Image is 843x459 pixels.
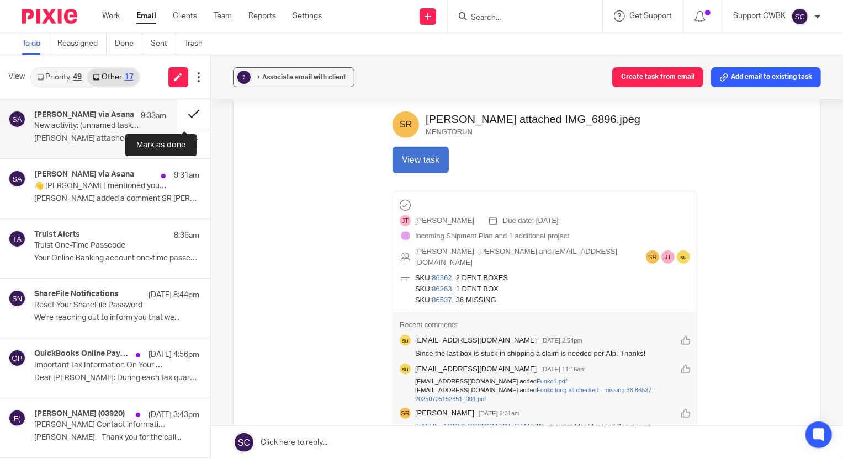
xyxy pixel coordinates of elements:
p: New activity: (unnamed task) [KCS Funko 20250418] [34,121,140,131]
span: 86363 [146,215,166,223]
a: 86537 [146,226,166,234]
a: Change what [PERSON_NAME] sends you [264,440,381,447]
img: UsersIcon.png [115,183,124,191]
a: Funko1.pdf [251,308,281,314]
p: We're reaching out to inform you that we... [34,313,199,323]
span: [EMAIL_ADDRESS][DOMAIN_NAME] [129,295,251,303]
p: Truist One-Time Passcode [34,241,166,250]
span: Get Support [629,12,672,20]
span: MENGTORUN [140,57,187,66]
img: svg%3E [8,170,26,188]
a: Email [136,10,156,22]
h4: [PERSON_NAME] via Asana [34,110,134,120]
span: JT [116,147,123,154]
img: Image of a thumbs-up icon [395,339,404,348]
p: [PERSON_NAME] Contact information [34,420,166,430]
p: Important Tax Information On Your Federal Payment and Filing [34,361,166,370]
h4: [PERSON_NAME] (03920) [34,409,125,419]
img: Image of a thumbs-up icon [395,295,404,303]
button: ? + Associate email with client [233,67,354,87]
img: svg%3E [791,8,809,25]
p: Dear [PERSON_NAME]: During each tax quarter... [34,373,199,383]
a: su [391,180,404,194]
a: Funko long all checked - missing 36 86537 - 20250725152851_001.pdf [129,317,369,332]
span: [DATE] 11:16am [255,296,300,302]
img: svg%3E [8,230,26,248]
img: calendar_icon-16x16@2x.png [203,146,211,155]
a: Team [214,10,232,22]
p: Support CWBK [733,10,786,22]
a: [DATE] 9:31am [193,338,234,347]
p: [DATE] 8:44pm [149,290,199,301]
div: Since the last box is stuck in shipping a claim is needed per Alp. Thanks! [129,278,391,289]
span: [PERSON_NAME] [129,146,188,154]
a: Done [115,33,142,55]
p: 👋 [PERSON_NAME] mentioned you: (unnamed task) [KCS Funko 20250418] [34,182,166,191]
h4: [PERSON_NAME] via Asana [34,170,134,179]
a: su [114,293,125,305]
a: [DATE] 2:54pm [255,265,296,274]
img: Logo of Asana [107,14,177,28]
a: SR [114,338,125,349]
div: SKU: , 1 DENT BOX [129,214,404,225]
img: checkmark-icon-32x32.png [114,130,125,141]
span: View task [116,85,153,94]
p: Your Online Banking account one-time passcode. ... [34,254,199,263]
a: 86362 [146,204,166,212]
a: Sent [151,33,176,55]
span: [PERSON_NAME] attached IMG_6896.jpeg [140,43,354,55]
a: View task [107,77,163,103]
a: SR [360,180,373,194]
img: Pixie [22,9,77,24]
img: description_less_16px.png [115,204,124,213]
a: su [114,265,125,276]
p: 9:31am [174,170,199,181]
span: [PERSON_NAME] [129,339,188,347]
span: SR [115,340,123,346]
a: To do [22,33,49,55]
p: [PERSON_NAME] attached IMG_6896.jpeg SR... [34,134,166,143]
span: [EMAIL_ADDRESS][DOMAIN_NAME] added [129,317,369,332]
span: + Associate email with client [257,74,346,81]
span: [EMAIL_ADDRESS][DOMAIN_NAME] added [129,308,281,314]
img: svg%3E [8,110,26,128]
a: [DATE] 11:16am [255,293,300,303]
a: Reports [248,10,276,22]
div: ? [237,71,251,84]
p: [DATE] 4:56pm [149,349,199,360]
img: svg%3E [8,349,26,367]
span: [DATE] 9:31am [193,340,234,346]
a: Reassigned [57,33,107,55]
a: Trash [184,33,211,55]
a: Other17 [87,68,139,86]
a: Settings [293,10,322,22]
span: JT [379,184,385,190]
span: su [116,296,123,302]
div: SKU: , 2 DENT BOXES [129,202,404,214]
span: su [394,184,401,190]
a: Priority49 [31,68,87,86]
input: Search [470,13,569,23]
span: Due date: [DATE] [217,146,273,154]
span: SR [362,184,370,190]
span: [EMAIL_ADDRESS][DOMAIN_NAME] [129,352,251,360]
a: View task [116,83,153,97]
img: Image of a thumbs-up icon [395,266,404,275]
div: We received last box but 9 pops are dented. I attach the photos. [129,351,391,373]
div: 17 [125,73,134,81]
a: JT [375,180,389,194]
span: Recent comments [114,250,172,259]
span: [DATE] 2:54pm [255,267,296,274]
span: View [8,71,25,83]
button: Add email to existing task [711,67,821,87]
span: Incoming Shipment Plan and 1 additional project [129,162,283,170]
span: [PERSON_NAME], [PERSON_NAME] and [EMAIL_ADDRESS][DOMAIN_NAME] [129,177,331,196]
span: SR [114,50,126,59]
div: 49 [73,73,82,81]
p: [PERSON_NAME], Thank you for the call... [34,433,199,442]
